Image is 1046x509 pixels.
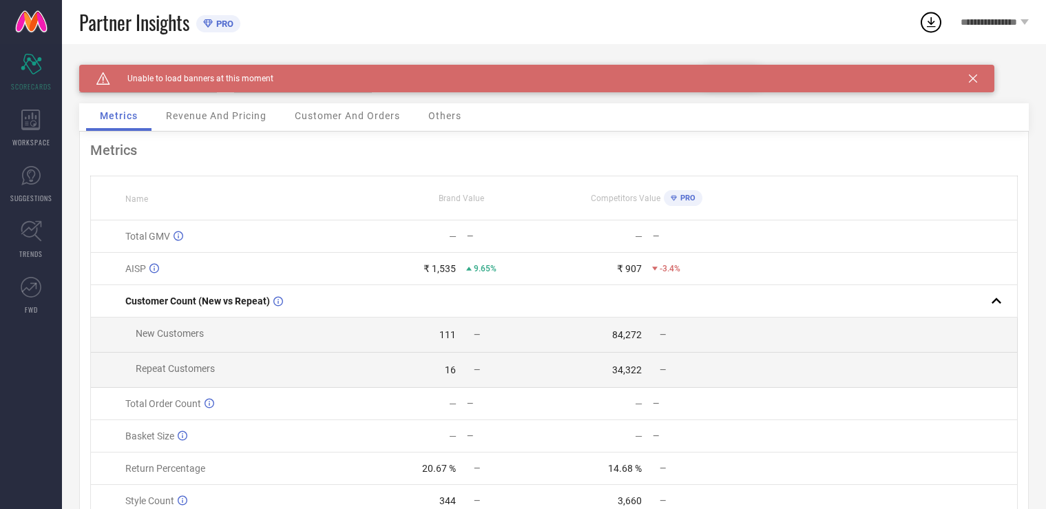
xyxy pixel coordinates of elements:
[635,430,642,442] div: —
[653,431,739,441] div: —
[100,110,138,121] span: Metrics
[474,464,480,473] span: —
[423,263,456,274] div: ₹ 1,535
[618,495,642,506] div: 3,660
[474,365,480,375] span: —
[660,365,666,375] span: —
[12,137,50,147] span: WORKSPACE
[110,74,273,83] span: Unable to load banners at this moment
[125,263,146,274] span: AISP
[125,463,205,474] span: Return Percentage
[422,463,456,474] div: 20.67 %
[919,10,943,34] div: Open download list
[467,231,553,241] div: —
[635,398,642,409] div: —
[660,330,666,340] span: —
[660,464,666,473] span: —
[612,329,642,340] div: 84,272
[125,295,270,307] span: Customer Count (New vs Repeat)
[474,264,496,273] span: 9.65%
[474,330,480,340] span: —
[617,263,642,274] div: ₹ 907
[125,194,148,204] span: Name
[10,193,52,203] span: SUGGESTIONS
[449,231,457,242] div: —
[125,398,201,409] span: Total Order Count
[608,463,642,474] div: 14.68 %
[449,430,457,442] div: —
[653,399,739,408] div: —
[125,495,174,506] span: Style Count
[19,249,43,259] span: TRENDS
[166,110,266,121] span: Revenue And Pricing
[467,431,553,441] div: —
[653,231,739,241] div: —
[295,110,400,121] span: Customer And Orders
[90,142,1018,158] div: Metrics
[79,8,189,37] span: Partner Insights
[25,304,38,315] span: FWD
[125,231,170,242] span: Total GMV
[79,65,217,74] div: Brand
[660,496,666,506] span: —
[591,194,660,203] span: Competitors Value
[449,398,457,409] div: —
[445,364,456,375] div: 16
[439,329,456,340] div: 111
[467,399,553,408] div: —
[213,19,233,29] span: PRO
[136,363,215,374] span: Repeat Customers
[439,194,484,203] span: Brand Value
[439,495,456,506] div: 344
[612,364,642,375] div: 34,322
[660,264,680,273] span: -3.4%
[125,430,174,442] span: Basket Size
[677,194,695,202] span: PRO
[428,110,461,121] span: Others
[635,231,642,242] div: —
[11,81,52,92] span: SCORECARDS
[474,496,480,506] span: —
[136,328,204,339] span: New Customers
